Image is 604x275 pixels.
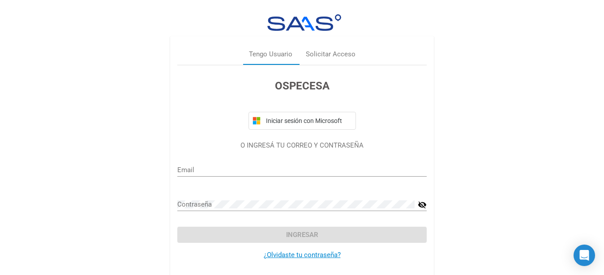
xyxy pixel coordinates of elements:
[177,140,427,151] p: O INGRESÁ TU CORREO Y CONTRASEÑA
[264,117,352,124] span: Iniciar sesión con Microsoft
[177,78,427,94] h3: OSPECESA
[574,245,595,266] div: Open Intercom Messenger
[248,112,356,130] button: Iniciar sesión con Microsoft
[249,49,292,59] div: Tengo Usuario
[286,231,318,239] span: Ingresar
[177,227,427,243] button: Ingresar
[264,251,341,259] a: ¿Olvidaste tu contraseña?
[306,49,356,59] div: Solicitar Acceso
[418,199,427,210] mat-icon: visibility_off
